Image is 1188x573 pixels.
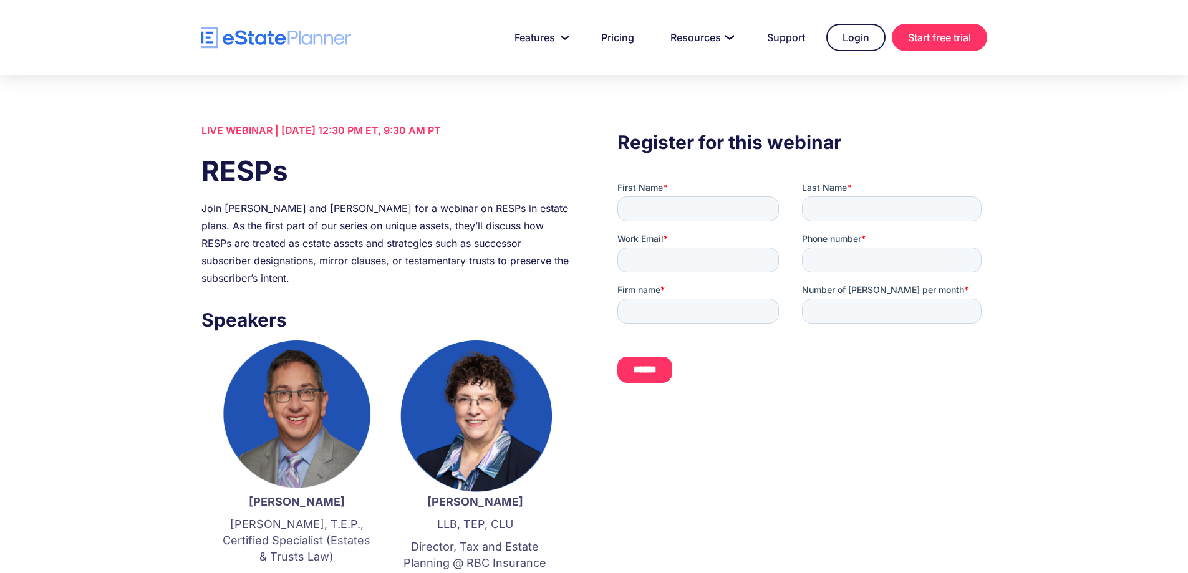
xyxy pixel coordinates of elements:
[892,24,987,51] a: Start free trial
[826,24,886,51] a: Login
[249,495,345,508] strong: [PERSON_NAME]
[617,128,987,156] h3: Register for this webinar
[201,152,571,190] h1: RESPs
[201,200,571,287] div: Join [PERSON_NAME] and [PERSON_NAME] for a webinar on RESPs in estate plans. As the first part of...
[398,516,552,532] p: LLB, TEP, CLU
[752,25,820,50] a: Support
[586,25,649,50] a: Pricing
[655,25,746,50] a: Resources
[220,516,374,565] p: [PERSON_NAME], T.E.P., Certified Specialist (Estates & Trusts Law)
[201,306,571,334] h3: Speakers
[427,495,523,508] strong: [PERSON_NAME]
[201,122,571,139] div: LIVE WEBINAR | [DATE] 12:30 PM ET, 9:30 AM PT
[201,27,351,49] a: home
[617,181,987,405] iframe: Form 0
[500,25,580,50] a: Features
[398,539,552,571] p: Director, Tax and Estate Planning @ RBC Insurance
